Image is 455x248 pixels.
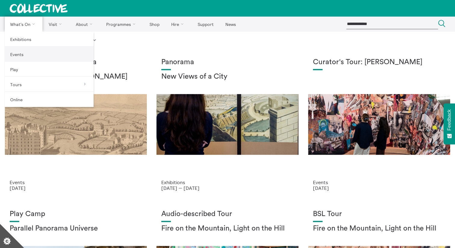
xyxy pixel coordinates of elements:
[303,49,455,200] a: M Azpilicueta Collective25 eoincarey 0929 Curator's Tour: [PERSON_NAME] Events [DATE]
[220,17,241,32] a: News
[10,185,142,191] p: [DATE]
[161,73,294,81] h2: New Views of a City
[10,224,142,233] h2: Parallel Panorama Universe
[192,17,219,32] a: Support
[161,58,294,67] h1: Panorama
[144,17,165,32] a: Shop
[10,210,142,218] h1: Play Camp
[5,92,94,107] a: Online
[313,180,445,185] p: Events
[5,77,94,92] a: Tours
[161,180,294,185] p: Exhibitions
[70,17,100,32] a: About
[444,103,455,144] button: Feedback - Show survey
[161,210,294,218] h1: Audio-described Tour
[5,62,94,77] a: Play
[161,185,294,191] p: [DATE] — [DATE]
[44,17,70,32] a: Visit
[166,17,191,32] a: Hire
[161,224,294,233] h2: Fire on the Mountain, Light on the Hill
[10,180,142,185] p: Events
[313,58,445,67] h1: Curator's Tour: [PERSON_NAME]
[313,185,445,191] p: [DATE]
[152,49,303,200] a: Collective Panorama June 2025 small file 8 Panorama New Views of a City Exhibitions [DATE] — [DATE]
[313,210,445,218] h1: BSL Tour
[5,32,94,47] a: Exhibitions
[101,17,143,32] a: Programmes
[447,109,452,130] span: Feedback
[313,224,445,233] h2: Fire on the Mountain, Light on the Hill
[5,17,42,32] a: What's On
[5,47,94,62] a: Events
